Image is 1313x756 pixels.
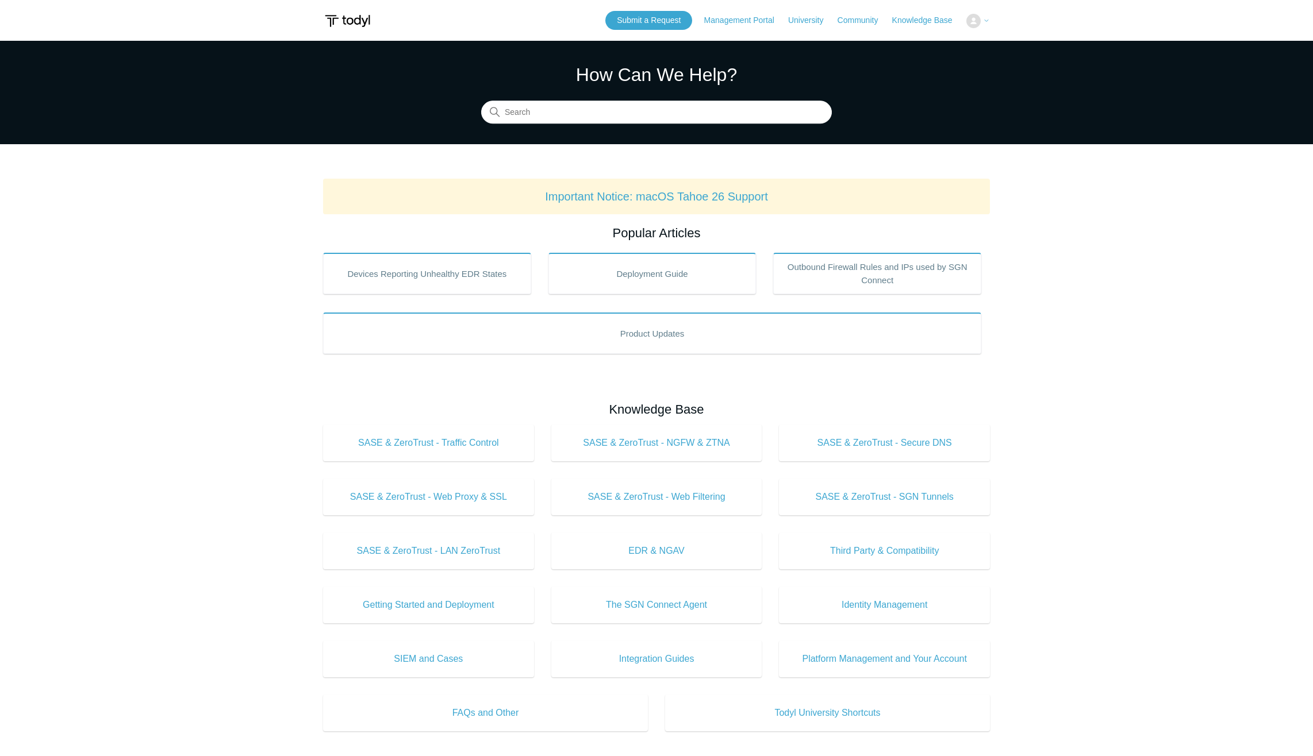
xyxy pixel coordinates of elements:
a: EDR & NGAV [551,533,762,569]
a: Deployment Guide [548,253,757,294]
a: Getting Started and Deployment [323,587,534,623]
a: SASE & ZeroTrust - NGFW & ZTNA [551,425,762,461]
a: SASE & ZeroTrust - Traffic Control [323,425,534,461]
span: SASE & ZeroTrust - Web Filtering [569,490,745,504]
a: Todyl University Shortcuts [665,695,990,731]
span: SASE & ZeroTrust - LAN ZeroTrust [340,544,517,558]
a: Outbound Firewall Rules and IPs used by SGN Connect [773,253,981,294]
span: SIEM and Cases [340,652,517,666]
span: Third Party & Compatibility [796,544,973,558]
img: Todyl Support Center Help Center home page [323,10,372,32]
h2: Popular Articles [323,223,990,242]
a: Community [838,14,890,26]
a: Devices Reporting Unhealthy EDR States [323,253,531,294]
a: Submit a Request [605,11,692,30]
h1: How Can We Help? [481,61,832,88]
a: The SGN Connect Agent [551,587,762,623]
span: Platform Management and Your Account [796,652,973,666]
a: SASE & ZeroTrust - SGN Tunnels [779,479,990,515]
a: Third Party & Compatibility [779,533,990,569]
a: University [788,14,835,26]
input: Search [481,101,832,124]
span: Getting Started and Deployment [340,598,517,612]
span: SASE & ZeroTrust - Traffic Control [340,436,517,450]
h2: Knowledge Base [323,400,990,419]
a: SASE & ZeroTrust - Secure DNS [779,425,990,461]
span: Identity Management [796,598,973,612]
a: Integration Guides [551,641,762,677]
a: Important Notice: macOS Tahoe 26 Support [545,190,768,203]
span: SASE & ZeroTrust - Secure DNS [796,436,973,450]
span: SASE & ZeroTrust - NGFW & ZTNA [569,436,745,450]
a: FAQs and Other [323,695,648,731]
a: Platform Management and Your Account [779,641,990,677]
a: Knowledge Base [892,14,964,26]
span: SASE & ZeroTrust - Web Proxy & SSL [340,490,517,504]
a: Management Portal [704,14,786,26]
a: SIEM and Cases [323,641,534,677]
a: Identity Management [779,587,990,623]
span: FAQs and Other [340,706,631,720]
span: The SGN Connect Agent [569,598,745,612]
span: Todyl University Shortcuts [682,706,973,720]
a: Product Updates [323,313,981,354]
a: SASE & ZeroTrust - Web Proxy & SSL [323,479,534,515]
span: EDR & NGAV [569,544,745,558]
span: Integration Guides [569,652,745,666]
span: SASE & ZeroTrust - SGN Tunnels [796,490,973,504]
a: SASE & ZeroTrust - LAN ZeroTrust [323,533,534,569]
a: SASE & ZeroTrust - Web Filtering [551,479,762,515]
